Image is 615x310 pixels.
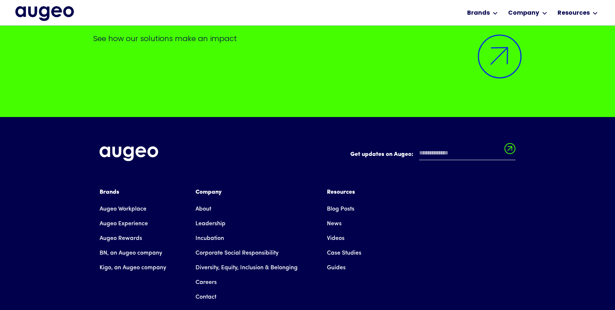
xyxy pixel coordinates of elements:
a: Incubation [195,231,224,246]
a: Careers [195,275,217,290]
div: Company [195,188,298,197]
div: Brands [100,188,166,197]
a: Diversity, Equity, Inclusion & Belonging [195,260,298,275]
input: Submit [504,143,515,158]
a: Videos [327,231,344,246]
a: Kigo, an Augeo company [100,260,166,275]
label: Get updates on Augeo: [350,150,413,159]
a: Blog Posts [327,202,354,216]
a: Leadership [195,216,225,231]
a: home [15,6,74,21]
a: News [327,216,342,231]
div: Company [508,9,539,18]
div: Resources [327,188,361,197]
div: Brands [467,9,490,18]
a: About [195,202,211,216]
a: BN, an Augeo company [100,246,162,260]
img: Augeo's full logo in midnight blue. [15,6,74,21]
form: Email Form [350,146,515,164]
a: Augeo Workplace [100,202,146,216]
div: Resources [558,9,590,18]
a: Augeo Experience [100,216,148,231]
img: Augeo's full logo in white. [100,146,158,161]
a: Contact [195,290,216,304]
a: Case Studies [327,246,361,260]
a: Guides [327,260,346,275]
p: See how our solutions make an impact [93,33,522,44]
a: Augeo Rewards [100,231,142,246]
img: Arrow symbol in bright blue pointing diagonally upward and to the right to indicate an active link. [478,34,522,79]
a: Corporate Social Responsibility [195,246,279,260]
